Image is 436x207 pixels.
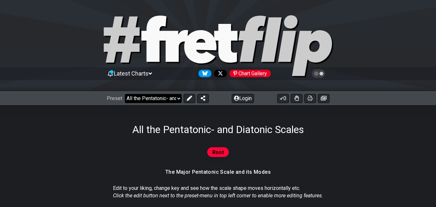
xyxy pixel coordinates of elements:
[113,192,323,199] em: Click the edit button next to the preset-menu in top left corner to enable more editing features.
[304,94,316,103] button: Print
[291,94,302,103] button: Toggle Dexterity for all fretkits
[184,94,195,103] button: Edit Preset
[212,148,224,157] span: Root
[107,95,122,101] span: Preset
[197,94,209,103] button: Share Preset
[229,70,271,77] div: Chart Gallery
[232,94,254,103] button: Login
[318,94,330,103] button: Create image
[114,70,148,77] span: Latest Charts
[227,70,271,77] a: #fretflip at Pinterest
[196,70,211,77] a: Follow #fretflip at Bluesky
[165,169,271,176] h4: The Major Pentatonic Scale and its Modes
[113,185,323,192] p: Edit to your liking, change key and see how the scale shape moves horizontally etc.
[125,94,182,103] select: Preset
[211,70,227,77] a: Follow #fretflip at X
[315,71,322,77] span: Toggle light / dark theme
[277,94,289,103] button: 0
[132,123,304,136] h1: All the Pentatonic- and Diatonic Scales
